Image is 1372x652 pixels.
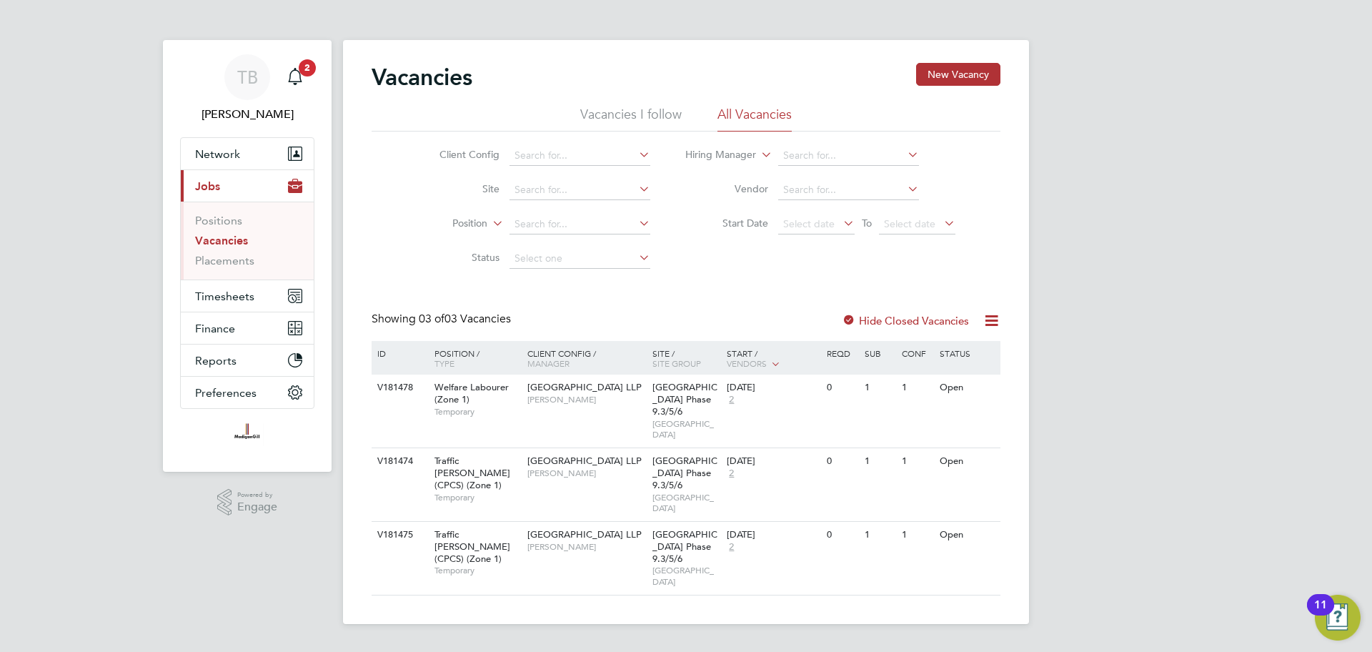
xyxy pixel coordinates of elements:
[524,341,649,375] div: Client Config /
[434,406,520,418] span: Temporary
[898,448,935,475] div: 1
[419,312,511,326] span: 03 Vacancies
[649,341,724,375] div: Site /
[727,529,820,541] div: [DATE]
[434,381,509,405] span: Welfare Labourer (Zone 1)
[163,40,332,472] nav: Main navigation
[727,468,736,480] span: 2
[861,341,898,365] div: Sub
[180,106,314,123] span: Tom Berrill
[898,522,935,548] div: 1
[281,54,309,100] a: 2
[195,290,254,303] span: Timesheets
[686,217,768,229] label: Start Date
[823,448,860,475] div: 0
[181,345,314,376] button: Reports
[936,341,998,365] div: Status
[374,522,424,548] div: V181475
[778,146,919,166] input: Search for...
[652,357,701,369] span: Site Group
[195,147,240,161] span: Network
[181,138,314,169] button: Network
[861,448,898,475] div: 1
[299,59,316,76] span: 2
[434,528,510,565] span: Traffic [PERSON_NAME] (CPCS) (Zone 1)
[936,375,998,401] div: Open
[652,418,720,440] span: [GEOGRAPHIC_DATA]
[434,455,510,491] span: Traffic [PERSON_NAME] (CPCS) (Zone 1)
[823,375,860,401] div: 0
[727,455,820,468] div: [DATE]
[916,63,1000,86] button: New Vacancy
[374,375,424,401] div: V181478
[372,312,514,327] div: Showing
[652,528,717,565] span: [GEOGRAPHIC_DATA] Phase 9.3/5/6
[509,180,650,200] input: Search for...
[527,394,645,405] span: [PERSON_NAME]
[652,565,720,587] span: [GEOGRAPHIC_DATA]
[417,148,499,161] label: Client Config
[372,63,472,92] h2: Vacancies
[936,448,998,475] div: Open
[884,217,935,230] span: Select date
[195,322,235,335] span: Finance
[237,501,277,513] span: Engage
[181,170,314,202] button: Jobs
[823,522,860,548] div: 0
[686,182,768,195] label: Vendor
[861,522,898,548] div: 1
[727,394,736,406] span: 2
[434,492,520,503] span: Temporary
[861,375,898,401] div: 1
[417,251,499,264] label: Status
[898,375,935,401] div: 1
[823,341,860,365] div: Reqd
[527,357,570,369] span: Manager
[424,341,524,375] div: Position /
[509,214,650,234] input: Search for...
[419,312,444,326] span: 03 of
[374,341,424,365] div: ID
[727,357,767,369] span: Vendors
[842,314,969,327] label: Hide Closed Vacancies
[527,541,645,553] span: [PERSON_NAME]
[857,214,876,232] span: To
[723,341,823,377] div: Start /
[180,423,314,446] a: Go to home page
[527,528,642,540] span: [GEOGRAPHIC_DATA] LLP
[195,386,257,400] span: Preferences
[717,106,792,132] li: All Vacancies
[1315,595,1361,641] button: Open Resource Center, 11 new notifications
[580,106,682,132] li: Vacancies I follow
[417,182,499,195] label: Site
[434,357,454,369] span: Type
[727,541,736,553] span: 2
[181,312,314,344] button: Finance
[898,341,935,365] div: Conf
[674,148,756,162] label: Hiring Manager
[936,522,998,548] div: Open
[217,489,278,516] a: Powered byEngage
[237,68,258,87] span: TB
[195,179,220,193] span: Jobs
[237,489,277,501] span: Powered by
[783,217,835,230] span: Select date
[195,254,254,267] a: Placements
[181,280,314,312] button: Timesheets
[527,381,642,393] span: [GEOGRAPHIC_DATA] LLP
[405,217,487,231] label: Position
[181,377,314,408] button: Preferences
[527,455,642,467] span: [GEOGRAPHIC_DATA] LLP
[195,214,242,227] a: Positions
[374,448,424,475] div: V181474
[231,423,263,446] img: madigangill-logo-retina.png
[1314,605,1327,623] div: 11
[652,492,720,514] span: [GEOGRAPHIC_DATA]
[652,455,717,491] span: [GEOGRAPHIC_DATA] Phase 9.3/5/6
[652,381,717,418] span: [GEOGRAPHIC_DATA] Phase 9.3/5/6
[509,249,650,269] input: Select one
[434,565,520,576] span: Temporary
[727,382,820,394] div: [DATE]
[181,202,314,280] div: Jobs
[195,234,248,247] a: Vacancies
